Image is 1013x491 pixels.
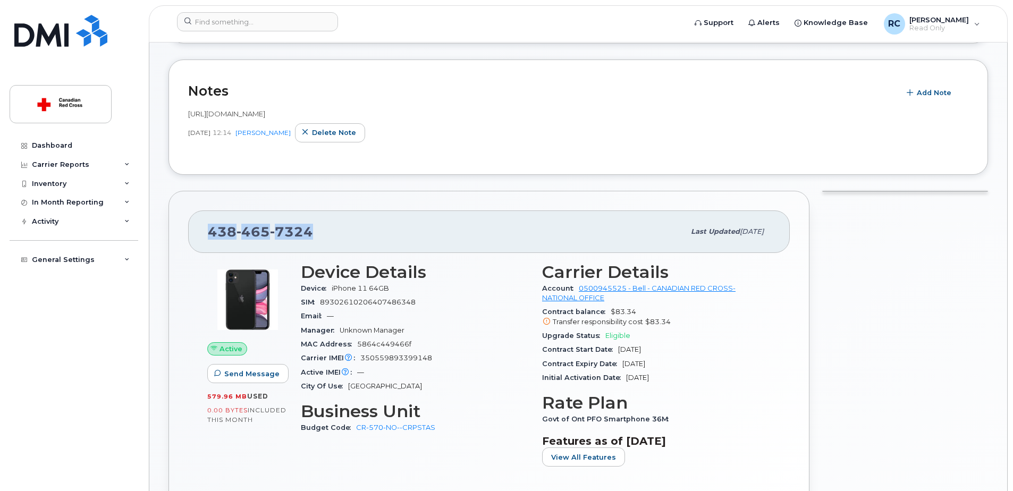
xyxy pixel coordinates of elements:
span: 0.00 Bytes [207,407,248,414]
a: CR-570-NO--CRPSTAS [356,424,435,431]
span: 465 [237,224,270,240]
h3: Rate Plan [542,393,771,412]
span: MAC Address [301,340,357,348]
span: [DATE] [188,128,210,137]
span: Last updated [691,227,740,235]
span: Budget Code [301,424,356,431]
span: [DATE] [618,345,641,353]
span: View All Features [551,452,616,462]
span: RC [888,18,900,30]
span: [DATE] [626,374,649,382]
span: Device [301,284,332,292]
span: Email [301,312,327,320]
h3: Carrier Details [542,263,771,282]
span: [DATE] [622,360,645,368]
span: Account [542,284,579,292]
span: 89302610206407486348 [320,298,416,306]
span: [URL][DOMAIN_NAME] [188,109,265,118]
h3: Features as of [DATE] [542,435,771,447]
span: $83.34 [645,318,671,326]
a: [PERSON_NAME] [235,129,291,137]
h3: Device Details [301,263,529,282]
span: Upgrade Status [542,332,605,340]
span: included this month [207,406,286,424]
span: 7324 [270,224,313,240]
span: Eligible [605,332,630,340]
button: Send Message [207,364,289,383]
a: Support [687,12,741,33]
span: Manager [301,326,340,334]
span: Read Only [909,24,969,32]
span: Knowledge Base [804,18,868,28]
span: Active IMEI [301,368,357,376]
span: Initial Activation Date [542,374,626,382]
span: Contract Expiry Date [542,360,622,368]
span: Active [220,344,242,354]
span: — [327,312,334,320]
span: Add Note [917,88,951,98]
span: City Of Use [301,382,348,390]
button: Add Note [900,83,960,103]
span: Contract balance [542,308,611,316]
span: Alerts [757,18,780,28]
span: [PERSON_NAME] [909,15,969,24]
span: 579.96 MB [207,393,247,400]
button: View All Features [542,447,625,467]
h3: Business Unit [301,402,529,421]
h2: Notes [188,83,894,99]
button: Delete note [295,123,365,142]
span: [DATE] [740,227,764,235]
span: 12:14 [213,128,231,137]
span: 438 [208,224,313,240]
span: Support [704,18,733,28]
span: — [357,368,364,376]
span: Contract Start Date [542,345,618,353]
span: Unknown Manager [340,326,404,334]
span: SIM [301,298,320,306]
span: used [247,392,268,400]
a: 0500945525 - Bell - CANADIAN RED CROSS- NATIONAL OFFICE [542,284,736,302]
span: [GEOGRAPHIC_DATA] [348,382,422,390]
span: Send Message [224,369,280,379]
span: 5864c449466f [357,340,411,348]
input: Find something... [177,12,338,31]
div: Rishi Chauhan [876,13,987,35]
a: Knowledge Base [787,12,875,33]
span: iPhone 11 64GB [332,284,389,292]
a: Alerts [741,12,787,33]
span: Delete note [312,128,356,138]
span: 350559893399148 [360,354,432,362]
span: Carrier IMEI [301,354,360,362]
span: Transfer responsibility cost [553,318,643,326]
span: Govt of Ont PFO Smartphone 36M [542,415,674,423]
span: $83.34 [542,308,771,327]
img: iPhone_11.jpg [216,268,280,332]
